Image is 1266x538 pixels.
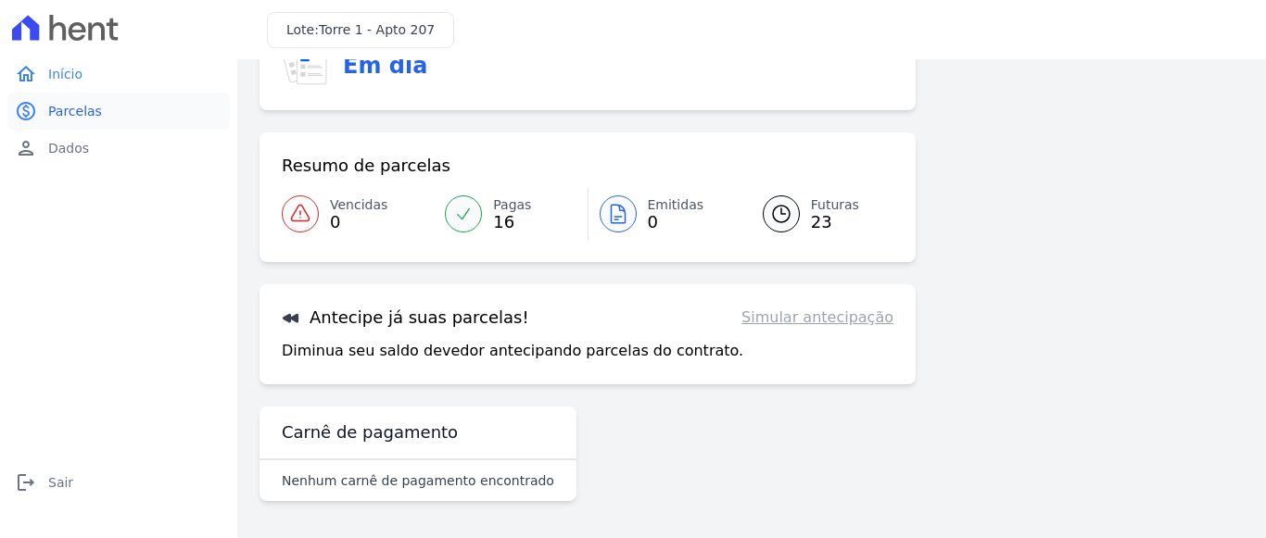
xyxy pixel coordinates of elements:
[48,65,82,83] span: Início
[741,188,893,240] a: Futuras 23
[648,215,704,230] span: 0
[282,340,743,362] p: Diminua seu saldo devedor antecipando parcelas do contrato.
[330,215,387,230] span: 0
[741,307,893,329] a: Simular antecipação
[282,188,434,240] a: Vencidas 0
[282,155,450,177] h3: Resumo de parcelas
[286,20,435,40] h3: Lote:
[7,464,230,501] a: logoutSair
[343,49,427,82] h3: Em dia
[282,471,554,490] p: Nenhum carnê de pagamento encontrado
[7,56,230,93] a: homeInício
[589,188,741,240] a: Emitidas 0
[7,93,230,130] a: paidParcelas
[7,130,230,167] a: personDados
[811,195,859,215] span: Futuras
[15,471,37,494] i: logout
[434,188,587,240] a: Pagas 16
[48,139,89,157] span: Dados
[648,195,704,215] span: Emitidas
[282,421,458,444] h3: Carnê de pagamento
[282,307,529,329] h3: Antecipe já suas parcelas!
[15,137,37,159] i: person
[319,22,435,37] span: Torre 1 - Apto 207
[493,195,531,215] span: Pagas
[811,215,859,230] span: 23
[15,63,37,85] i: home
[48,473,73,492] span: Sair
[15,100,37,122] i: paid
[48,102,102,120] span: Parcelas
[330,195,387,215] span: Vencidas
[493,215,531,230] span: 16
